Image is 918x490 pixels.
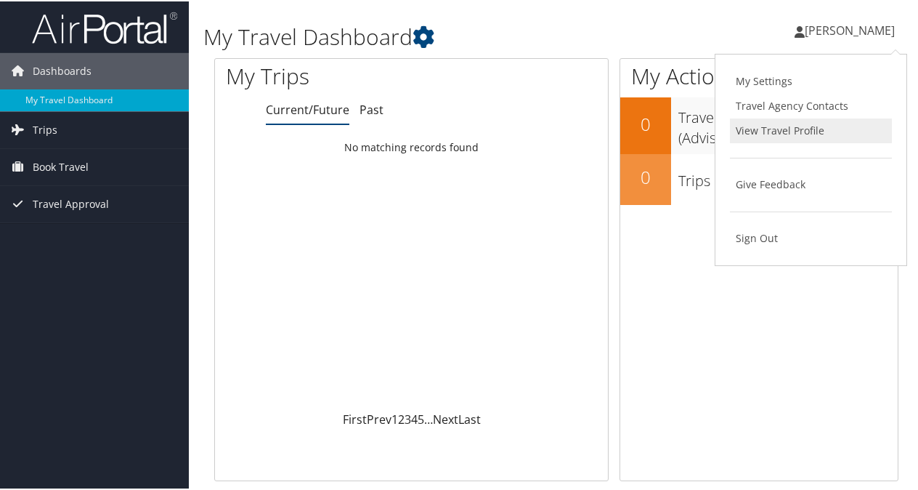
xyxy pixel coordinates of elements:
[411,410,418,426] a: 4
[433,410,458,426] a: Next
[620,96,898,152] a: 0Travel Approvals Pending (Advisor Booked)
[266,100,349,116] a: Current/Future
[203,20,674,51] h1: My Travel Dashboard
[805,21,895,37] span: [PERSON_NAME]
[32,9,177,44] img: airportal-logo.png
[343,410,367,426] a: First
[620,111,671,135] h2: 0
[418,410,424,426] a: 5
[215,133,608,159] td: No matching records found
[405,410,411,426] a: 3
[458,410,481,426] a: Last
[678,162,898,190] h3: Trips Missing Hotels
[730,225,892,249] a: Sign Out
[398,410,405,426] a: 2
[33,148,89,184] span: Book Travel
[424,410,433,426] span: …
[620,164,671,188] h2: 0
[795,7,909,51] a: [PERSON_NAME]
[730,117,892,142] a: View Travel Profile
[360,100,383,116] a: Past
[620,60,898,90] h1: My Action Items
[730,171,892,196] a: Give Feedback
[730,92,892,117] a: Travel Agency Contacts
[367,410,391,426] a: Prev
[391,410,398,426] a: 1
[678,99,898,147] h3: Travel Approvals Pending (Advisor Booked)
[226,60,434,90] h1: My Trips
[33,185,109,221] span: Travel Approval
[33,111,57,147] span: Trips
[620,153,898,204] a: 0Trips Missing Hotels
[730,68,892,92] a: My Settings
[33,52,92,88] span: Dashboards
